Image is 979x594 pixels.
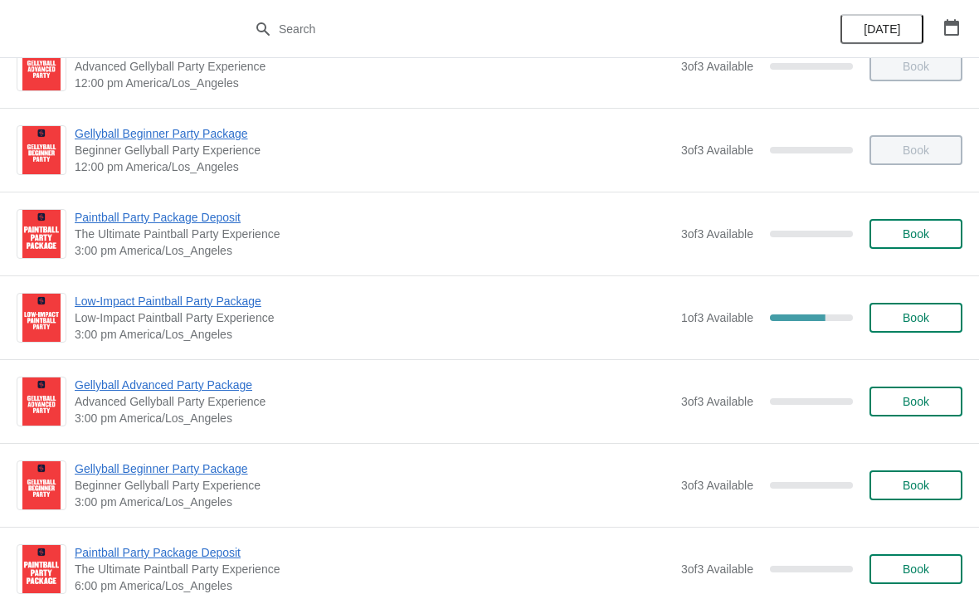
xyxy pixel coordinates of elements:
span: 3:00 pm America/Los_Angeles [75,410,673,426]
span: 3 of 3 Available [681,227,753,241]
span: 12:00 pm America/Los_Angeles [75,158,673,175]
button: Book [869,470,962,500]
span: Book [903,227,929,241]
button: Book [869,387,962,416]
img: Paintball Party Package Deposit | The Ultimate Paintball Party Experience | 3:00 pm America/Los_A... [22,210,61,258]
img: Gellyball Beginner Party Package | Beginner Gellyball Party Experience | 3:00 pm America/Los_Angeles [22,461,61,509]
span: 3:00 pm America/Los_Angeles [75,494,673,510]
span: Book [903,311,929,324]
input: Search [278,14,734,44]
span: Gellyball Advanced Party Package [75,377,673,393]
img: Low-Impact Paintball Party Package | Low-Impact Paintball Party Experience | 3:00 pm America/Los_... [22,294,61,342]
span: Beginner Gellyball Party Experience [75,477,673,494]
button: [DATE] [840,14,923,44]
span: Advanced Gellyball Party Experience [75,58,673,75]
span: Advanced Gellyball Party Experience [75,393,673,410]
img: Gellyball Beginner Party Package | Beginner Gellyball Party Experience | 12:00 pm America/Los_Ang... [22,126,61,174]
img: Paintball Party Package Deposit | The Ultimate Paintball Party Experience | 6:00 pm America/Los_A... [22,545,61,593]
img: Gellyball Advanced Party Package | Advanced Gellyball Party Experience | 3:00 pm America/Los_Angeles [22,377,61,426]
span: Book [903,562,929,576]
span: 6:00 pm America/Los_Angeles [75,577,673,594]
span: [DATE] [864,22,900,36]
span: Low-Impact Paintball Party Experience [75,309,673,326]
span: 12:00 pm America/Los_Angeles [75,75,673,91]
span: 3:00 pm America/Los_Angeles [75,242,673,259]
span: 3 of 3 Available [681,562,753,576]
span: 3 of 3 Available [681,479,753,492]
span: 3 of 3 Available [681,144,753,157]
img: Gellyball Advanced Party Package | Advanced Gellyball Party Experience | 12:00 pm America/Los_Ang... [22,42,61,90]
span: 3 of 3 Available [681,60,753,73]
span: Gellyball Beginner Party Package [75,125,673,142]
span: 3:00 pm America/Los_Angeles [75,326,673,343]
span: Paintball Party Package Deposit [75,544,673,561]
span: The Ultimate Paintball Party Experience [75,561,673,577]
span: Beginner Gellyball Party Experience [75,142,673,158]
span: Book [903,395,929,408]
span: 1 of 3 Available [681,311,753,324]
span: The Ultimate Paintball Party Experience [75,226,673,242]
span: Paintball Party Package Deposit [75,209,673,226]
button: Book [869,219,962,249]
span: Gellyball Beginner Party Package [75,460,673,477]
span: Low-Impact Paintball Party Package [75,293,673,309]
button: Book [869,303,962,333]
span: 3 of 3 Available [681,395,753,408]
button: Book [869,554,962,584]
span: Book [903,479,929,492]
